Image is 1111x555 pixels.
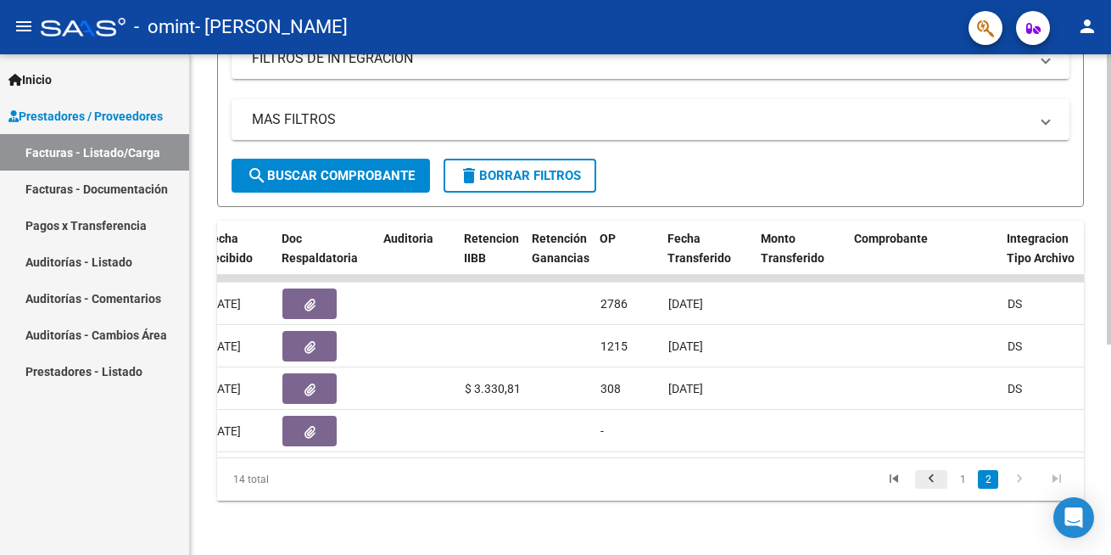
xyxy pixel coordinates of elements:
datatable-header-cell: Auditoria [377,221,457,295]
span: [DATE] [668,297,703,311]
span: Prestadores / Proveedores [8,107,163,126]
mat-icon: search [247,165,267,186]
datatable-header-cell: Integracion Tipo Archivo [1000,221,1093,295]
span: - omint [134,8,195,46]
datatable-header-cell: Fecha Recibido [198,221,275,295]
a: go to last page [1041,470,1073,489]
div: Open Intercom Messenger [1053,497,1094,538]
span: [DATE] [668,382,703,395]
span: [DATE] [206,424,241,438]
span: [DATE] [668,339,703,353]
span: OP [600,232,616,245]
a: go to previous page [915,470,947,489]
button: Buscar Comprobante [232,159,430,193]
span: 2786 [600,297,628,311]
span: DS [1008,339,1022,353]
datatable-header-cell: Fecha Transferido [661,221,754,295]
span: DS [1008,297,1022,311]
span: [DATE] [206,297,241,311]
a: go to next page [1003,470,1036,489]
mat-icon: person [1077,16,1097,36]
span: [DATE] [206,382,241,395]
span: 308 [600,382,621,395]
span: [DATE] [206,339,241,353]
mat-icon: delete [459,165,479,186]
span: 1215 [600,339,628,353]
span: Fecha Recibido [205,232,253,265]
span: Borrar Filtros [459,168,581,183]
datatable-header-cell: OP [593,221,661,295]
mat-icon: menu [14,16,34,36]
mat-panel-title: MAS FILTROS [252,110,1029,129]
mat-panel-title: FILTROS DE INTEGRACION [252,49,1029,68]
span: Fecha Transferido [667,232,731,265]
span: DS [1008,382,1022,395]
span: - [PERSON_NAME] [195,8,348,46]
mat-expansion-panel-header: MAS FILTROS [232,99,1069,140]
datatable-header-cell: Doc Respaldatoria [275,221,377,295]
button: Borrar Filtros [444,159,596,193]
div: 14 total [217,458,388,501]
datatable-header-cell: Retención Ganancias [525,221,593,295]
span: Doc Respaldatoria [282,232,358,265]
li: page 2 [975,465,1001,494]
span: Retencion IIBB [464,232,519,265]
datatable-header-cell: Monto Transferido [754,221,847,295]
span: Auditoria [383,232,433,245]
li: page 1 [950,465,975,494]
span: Comprobante [854,232,928,245]
span: $ 3.330,81 [465,382,521,395]
span: Buscar Comprobante [247,168,415,183]
span: Inicio [8,70,52,89]
span: Retención Ganancias [532,232,589,265]
span: Integracion Tipo Archivo [1007,232,1075,265]
datatable-header-cell: Retencion IIBB [457,221,525,295]
mat-expansion-panel-header: FILTROS DE INTEGRACION [232,38,1069,79]
datatable-header-cell: Comprobante [847,221,1000,295]
a: 1 [952,470,973,489]
span: Monto Transferido [761,232,824,265]
span: - [600,424,604,438]
a: 2 [978,470,998,489]
a: go to first page [878,470,910,489]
